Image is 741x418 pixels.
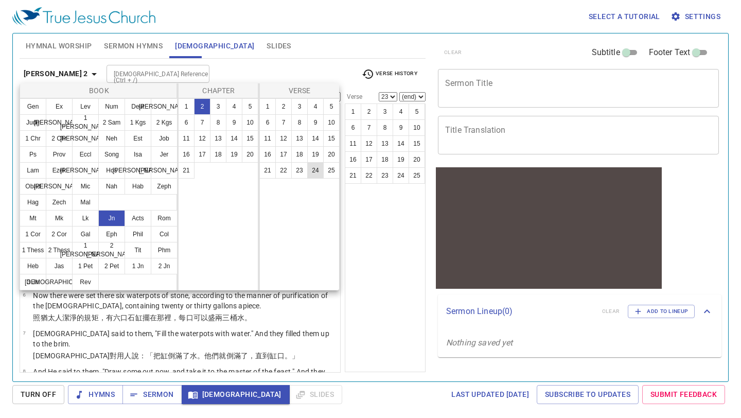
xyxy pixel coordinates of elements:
button: 1 [PERSON_NAME] [72,114,99,131]
button: 3 Jn [20,274,46,290]
button: Prov [46,146,73,163]
button: 3 [210,98,226,115]
button: 7 [194,114,210,131]
button: 1 Chr [20,130,46,147]
button: Jer [151,146,178,163]
button: 2 Chr [46,130,73,147]
button: [PERSON_NAME] [151,98,178,115]
button: Jas [46,258,73,274]
button: [PERSON_NAME] [125,162,151,179]
button: Zeph [151,178,178,195]
button: 16 [259,146,276,163]
button: [PERSON_NAME] [46,178,73,195]
button: Est [125,130,151,147]
button: 10 [323,114,340,131]
button: Job [151,130,178,147]
button: 3 [291,98,308,115]
button: 1 Thess [20,242,46,258]
button: 4 [226,98,242,115]
button: Eccl [72,146,99,163]
button: Phm [151,242,178,258]
button: 21 [178,162,195,179]
button: 23 [291,162,308,179]
button: 9 [226,114,242,131]
button: 18 [210,146,226,163]
button: 19 [226,146,242,163]
button: 15 [323,130,340,147]
button: 20 [242,146,258,163]
button: Heb [20,258,46,274]
button: 2 [275,98,292,115]
button: 1 [178,98,195,115]
button: Zech [46,194,73,211]
button: 13 [291,130,308,147]
button: 13 [210,130,226,147]
button: Gen [20,98,46,115]
button: Jn [98,210,125,227]
button: Acts [125,210,151,227]
p: Book [22,85,176,96]
button: 6 [259,114,276,131]
button: 1 Pet [72,258,99,274]
button: Phil [125,226,151,242]
button: 16 [178,146,195,163]
button: 22 [275,162,292,179]
button: 1 Cor [20,226,46,242]
button: Eph [98,226,125,242]
button: Num [98,98,125,115]
button: [DEMOGRAPHIC_DATA] [46,274,73,290]
button: 6 [178,114,195,131]
button: 24 [307,162,324,179]
button: Isa [125,146,151,163]
button: 2 Sam [98,114,125,131]
button: 9 [307,114,324,131]
button: 11 [178,130,195,147]
button: Lev [72,98,99,115]
button: 12 [275,130,292,147]
button: [PERSON_NAME] [72,162,99,179]
button: Judg [20,114,46,131]
button: Mal [72,194,99,211]
button: Ezek [46,162,73,179]
button: 5 [242,98,258,115]
button: 21 [259,162,276,179]
button: Tit [125,242,151,258]
button: 20 [323,146,340,163]
button: 1 Jn [125,258,151,274]
button: [PERSON_NAME] [72,130,99,147]
button: Lam [20,162,46,179]
p: Chapter [181,85,257,96]
button: 5 [323,98,340,115]
button: Hag [20,194,46,211]
button: 15 [242,130,258,147]
button: 14 [307,130,324,147]
button: 1 [PERSON_NAME] [72,242,99,258]
button: Song [98,146,125,163]
button: Nah [98,178,125,195]
button: 1 [259,98,276,115]
button: 2 Thess [46,242,73,258]
button: Col [151,226,178,242]
button: 11 [259,130,276,147]
button: Rom [151,210,178,227]
button: Ex [46,98,73,115]
button: 8 [291,114,308,131]
button: 2 Pet [98,258,125,274]
p: Verse [262,85,337,96]
button: 17 [194,146,210,163]
button: 2 Jn [151,258,178,274]
button: 7 [275,114,292,131]
button: 1 Kgs [125,114,151,131]
button: 19 [307,146,324,163]
button: Ps [20,146,46,163]
button: 2 Cor [46,226,73,242]
button: 2 [PERSON_NAME] [98,242,125,258]
button: 12 [194,130,210,147]
button: Mic [72,178,99,195]
button: Deut [125,98,151,115]
button: 2 Kgs [151,114,178,131]
button: Lk [72,210,99,227]
button: 14 [226,130,242,147]
button: 17 [275,146,292,163]
button: [PERSON_NAME] [46,114,73,131]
